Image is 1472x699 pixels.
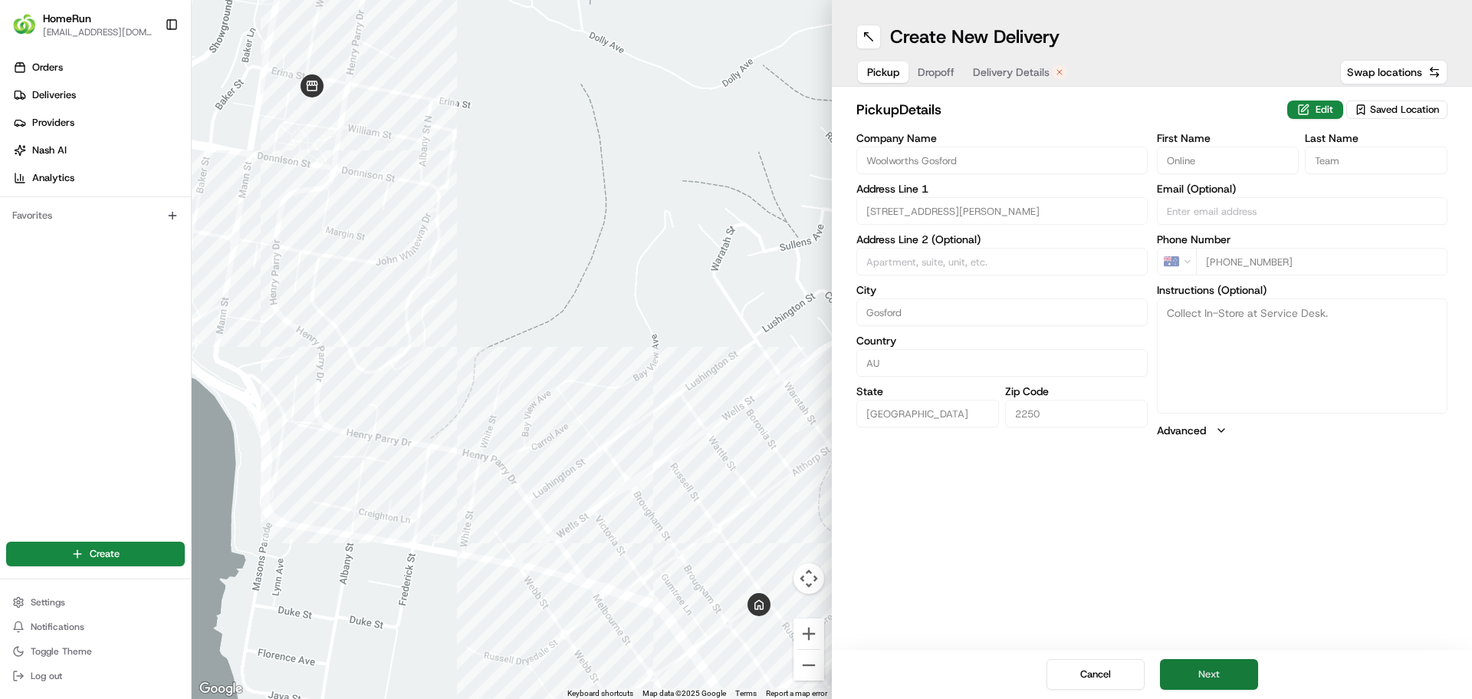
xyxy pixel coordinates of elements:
[9,216,123,244] a: 📗Knowledge Base
[261,151,279,170] button: Start new chat
[31,223,117,238] span: Knowledge Base
[1157,423,1448,438] button: Advanced
[856,147,1148,174] input: Enter company name
[32,88,76,102] span: Deliveries
[793,618,824,649] button: Zoom in
[856,335,1148,346] label: Country
[6,665,185,687] button: Log out
[6,641,185,662] button: Toggle Theme
[6,138,191,163] a: Nash AI
[43,11,91,26] button: HomeRun
[1157,133,1299,143] label: First Name
[6,6,159,43] button: HomeRunHomeRun[EMAIL_ADDRESS][DOMAIN_NAME]
[6,166,191,190] a: Analytics
[12,12,37,37] img: HomeRun
[6,55,191,80] a: Orders
[43,26,153,38] button: [EMAIL_ADDRESS][DOMAIN_NAME]
[31,621,84,633] span: Notifications
[6,203,185,228] div: Favorites
[1005,386,1148,397] label: Zip Code
[1046,659,1145,690] button: Cancel
[195,679,246,699] a: Open this area in Google Maps (opens a new window)
[973,64,1050,80] span: Delivery Details
[856,298,1148,326] input: Enter city
[1340,60,1447,84] button: Swap locations
[52,162,194,174] div: We're available if you need us!
[1005,400,1148,427] input: Enter zip code
[918,64,955,80] span: Dropoff
[1160,659,1258,690] button: Next
[108,259,186,272] a: Powered byPylon
[856,248,1148,275] input: Apartment, suite, unit, etc.
[890,25,1060,49] h1: Create New Delivery
[793,563,824,594] button: Map camera controls
[31,596,65,608] span: Settings
[856,183,1148,194] label: Address Line 1
[735,689,757,697] a: Terms (opens in new tab)
[1157,183,1448,194] label: Email (Optional)
[15,61,279,86] p: Welcome 👋
[1346,99,1447,120] button: Saved Location
[567,688,633,699] button: Keyboard shortcuts
[1157,298,1448,414] textarea: Collect In-Store at Service Desk.
[6,83,191,107] a: Deliveries
[1347,64,1422,80] span: Swap locations
[32,61,63,74] span: Orders
[856,133,1148,143] label: Company Name
[856,99,1278,120] h2: pickup Details
[856,285,1148,295] label: City
[40,99,253,115] input: Clear
[856,197,1148,225] input: Enter address
[32,143,67,157] span: Nash AI
[856,349,1148,377] input: Enter country
[31,670,62,682] span: Log out
[1157,285,1448,295] label: Instructions (Optional)
[32,171,74,185] span: Analytics
[123,216,252,244] a: 💻API Documentation
[1157,234,1448,245] label: Phone Number
[856,234,1148,245] label: Address Line 2 (Optional)
[1196,248,1448,275] input: Enter phone number
[145,223,246,238] span: API Documentation
[32,116,74,130] span: Providers
[867,64,899,80] span: Pickup
[1305,147,1447,174] input: Enter last name
[642,689,726,697] span: Map data ©2025 Google
[1370,103,1439,117] span: Saved Location
[15,15,46,46] img: Nash
[1287,101,1343,119] button: Edit
[15,224,28,236] div: 📗
[1305,133,1447,143] label: Last Name
[52,147,251,162] div: Start new chat
[6,616,185,638] button: Notifications
[130,224,142,236] div: 💻
[1157,423,1206,438] label: Advanced
[90,547,120,561] span: Create
[1157,147,1299,174] input: Enter first name
[195,679,246,699] img: Google
[15,147,43,174] img: 1736555255976-a54dd68f-1ca7-489b-9aae-adbdc363a1c4
[766,689,827,697] a: Report a map error
[6,542,185,566] button: Create
[6,592,185,613] button: Settings
[856,386,999,397] label: State
[31,645,92,658] span: Toggle Theme
[793,650,824,681] button: Zoom out
[1157,197,1448,225] input: Enter email address
[856,400,999,427] input: Enter state
[6,110,191,135] a: Providers
[153,260,186,272] span: Pylon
